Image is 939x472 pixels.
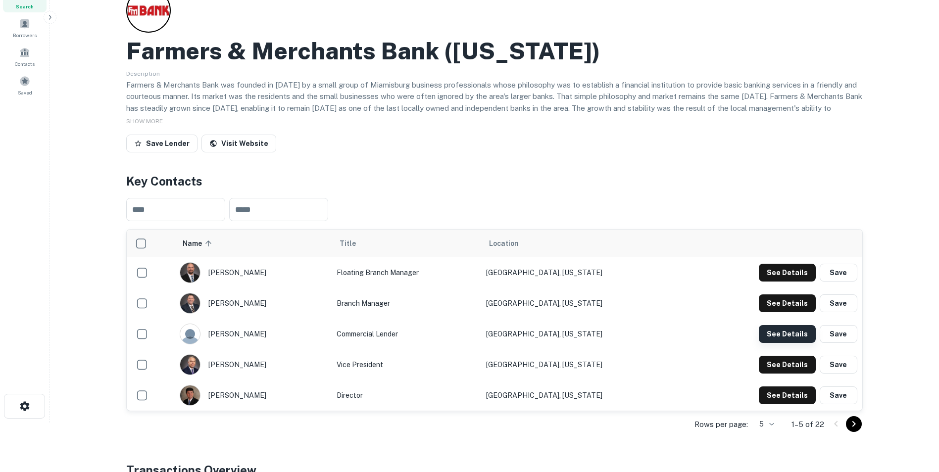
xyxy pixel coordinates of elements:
td: Vice President [332,349,481,380]
button: See Details [759,386,816,404]
button: Save [820,386,857,404]
button: See Details [759,264,816,282]
span: Borrowers [13,31,37,39]
button: Save [820,325,857,343]
img: 1516320512485 [180,385,200,405]
td: [GEOGRAPHIC_DATA], [US_STATE] [481,257,686,288]
td: [GEOGRAPHIC_DATA], [US_STATE] [481,380,686,411]
td: Commercial Lender [332,319,481,349]
a: Borrowers [3,14,47,41]
button: Save [820,356,857,374]
span: Description [126,70,160,77]
div: [PERSON_NAME] [180,354,327,375]
a: Saved [3,72,47,98]
span: Search [16,2,34,10]
p: 1–5 of 22 [791,419,824,430]
td: [GEOGRAPHIC_DATA], [US_STATE] [481,349,686,380]
span: Saved [18,89,32,96]
img: 9c8pery4andzj6ohjkjp54ma2 [180,324,200,344]
span: Contacts [15,60,35,68]
p: Rows per page: [694,419,748,430]
img: 1654276121304 [180,293,200,313]
div: [PERSON_NAME] [180,324,327,344]
th: Location [481,230,686,257]
td: [GEOGRAPHIC_DATA], [US_STATE] [481,288,686,319]
h2: Farmers & Merchants Bank ([US_STATE]) [126,37,600,65]
span: Name [183,237,215,249]
td: Director [332,380,481,411]
div: [PERSON_NAME] [180,385,327,406]
div: scrollable content [127,230,862,411]
button: Save [820,294,857,312]
td: [GEOGRAPHIC_DATA], [US_STATE] [481,319,686,349]
td: Branch Manager [332,288,481,319]
span: Title [340,237,369,249]
span: Location [489,237,519,249]
a: Visit Website [201,135,276,152]
button: See Details [759,294,816,312]
td: Floating Branch Manager [332,257,481,288]
p: Farmers & Merchants Bank was founded in [DATE] by a small group of Miamisburg business profession... [126,79,863,126]
img: 1650653944621 [180,263,200,283]
button: Save Lender [126,135,198,152]
button: See Details [759,356,816,374]
a: Contacts [3,43,47,70]
span: SHOW MORE [126,118,163,125]
button: See Details [759,325,816,343]
button: Save [820,264,857,282]
iframe: Chat Widget [890,393,939,440]
div: [PERSON_NAME] [180,293,327,314]
div: 5 [752,417,776,431]
button: Go to next page [846,416,862,432]
th: Name [175,230,332,257]
div: [PERSON_NAME] [180,262,327,283]
img: 1650654556899 [180,355,200,375]
h4: Key Contacts [126,172,863,190]
th: Title [332,230,481,257]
